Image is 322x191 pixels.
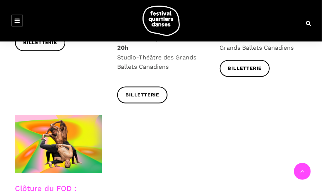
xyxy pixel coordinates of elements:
[117,34,204,72] p: Studio-Théâtre des Grands Ballets Canadiens
[117,87,168,104] a: Billetterie
[143,6,180,36] img: logo-fqd-med
[220,60,270,77] a: Billetterie
[15,34,65,51] a: Billetterie
[228,65,262,73] span: Billetterie
[23,39,57,47] span: Billetterie
[125,91,159,99] span: Billetterie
